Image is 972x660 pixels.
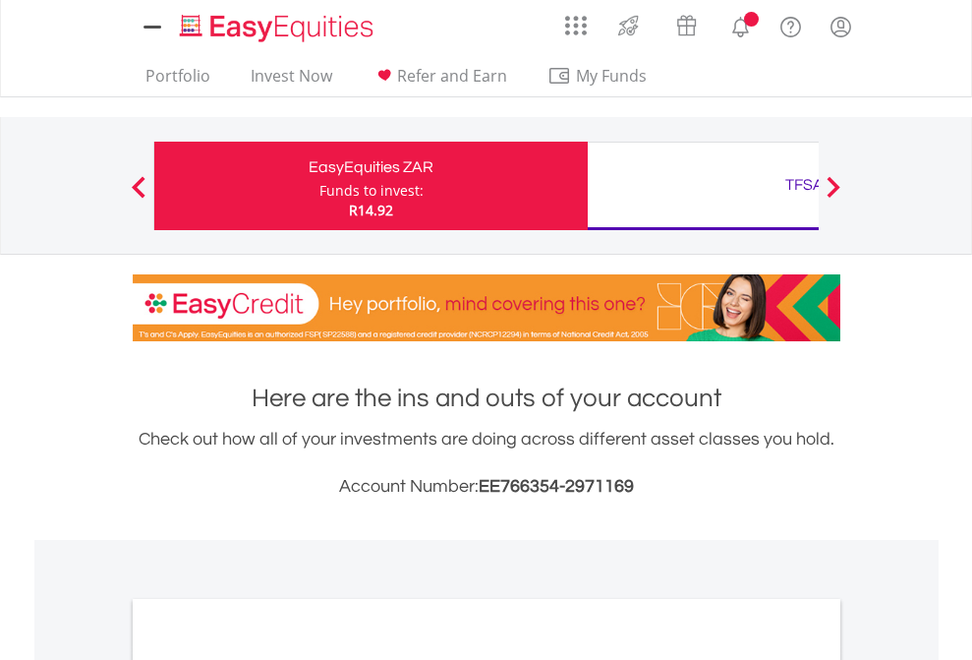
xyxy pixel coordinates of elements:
span: R14.92 [349,201,393,219]
img: EasyEquities_Logo.png [176,12,381,44]
button: Previous [119,186,158,206]
a: Notifications [715,5,766,44]
a: AppsGrid [552,5,600,36]
img: vouchers-v2.svg [670,10,703,41]
a: Portfolio [138,66,218,96]
img: EasyCredit Promotion Banner [133,274,840,341]
h1: Here are the ins and outs of your account [133,381,840,416]
span: EE766354-2971169 [479,477,634,496]
a: Invest Now [243,66,340,96]
img: thrive-v2.svg [612,10,645,41]
span: Refer and Earn [397,65,507,87]
div: Check out how all of your investments are doing across different asset classes you hold. [133,426,840,501]
a: FAQ's and Support [766,5,816,44]
h3: Account Number: [133,473,840,501]
button: Next [814,186,853,206]
span: My Funds [547,63,676,89]
a: Refer and Earn [365,66,515,96]
a: Vouchers [658,5,715,41]
a: My Profile [816,5,866,48]
div: Funds to invest: [319,181,424,201]
div: EasyEquities ZAR [166,153,576,181]
a: Home page [172,5,381,44]
img: grid-menu-icon.svg [565,15,587,36]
